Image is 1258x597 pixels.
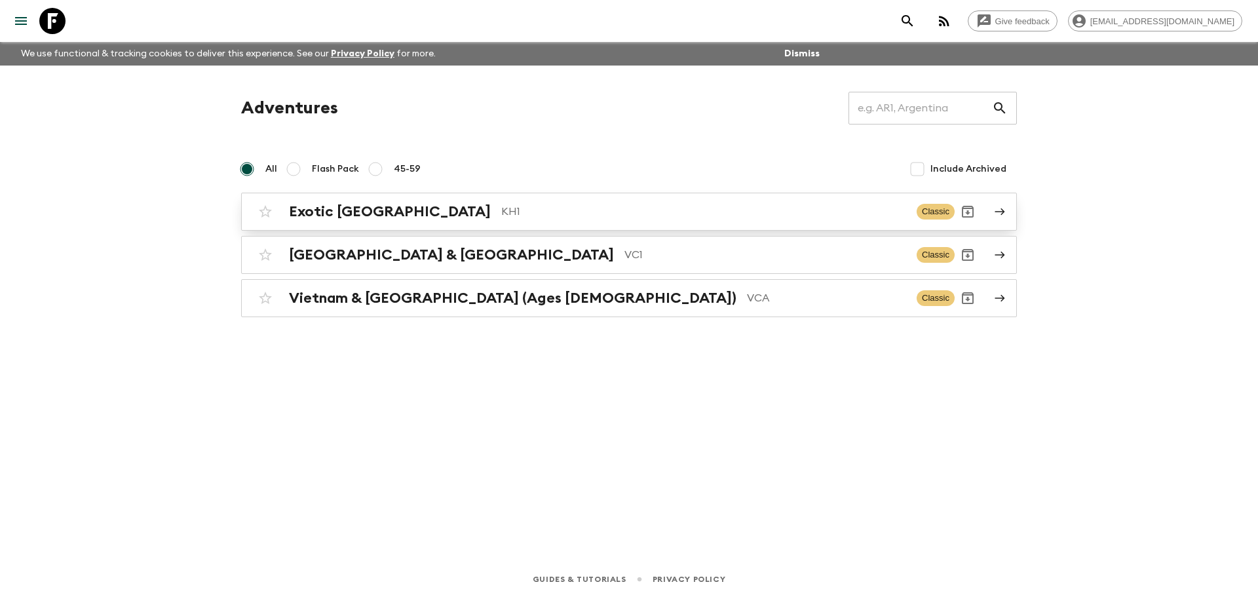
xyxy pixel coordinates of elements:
[16,42,441,66] p: We use functional & tracking cookies to deliver this experience. See our for more.
[968,10,1058,31] a: Give feedback
[289,203,491,220] h2: Exotic [GEOGRAPHIC_DATA]
[241,95,338,121] h1: Adventures
[265,163,277,176] span: All
[8,8,34,34] button: menu
[955,199,981,225] button: Archive
[781,45,823,63] button: Dismiss
[331,49,394,58] a: Privacy Policy
[917,204,955,220] span: Classic
[653,572,725,587] a: Privacy Policy
[501,204,906,220] p: KH1
[955,242,981,268] button: Archive
[930,163,1006,176] span: Include Archived
[289,290,736,307] h2: Vietnam & [GEOGRAPHIC_DATA] (Ages [DEMOGRAPHIC_DATA])
[988,16,1057,26] span: Give feedback
[289,246,614,263] h2: [GEOGRAPHIC_DATA] & [GEOGRAPHIC_DATA]
[917,290,955,306] span: Classic
[241,193,1017,231] a: Exotic [GEOGRAPHIC_DATA]KH1ClassicArchive
[533,572,626,587] a: Guides & Tutorials
[955,285,981,311] button: Archive
[917,247,955,263] span: Classic
[312,163,359,176] span: Flash Pack
[241,236,1017,274] a: [GEOGRAPHIC_DATA] & [GEOGRAPHIC_DATA]VC1ClassicArchive
[241,279,1017,317] a: Vietnam & [GEOGRAPHIC_DATA] (Ages [DEMOGRAPHIC_DATA])VCAClassicArchive
[747,290,906,306] p: VCA
[1083,16,1242,26] span: [EMAIL_ADDRESS][DOMAIN_NAME]
[624,247,906,263] p: VC1
[848,90,992,126] input: e.g. AR1, Argentina
[1068,10,1242,31] div: [EMAIL_ADDRESS][DOMAIN_NAME]
[894,8,921,34] button: search adventures
[394,163,421,176] span: 45-59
